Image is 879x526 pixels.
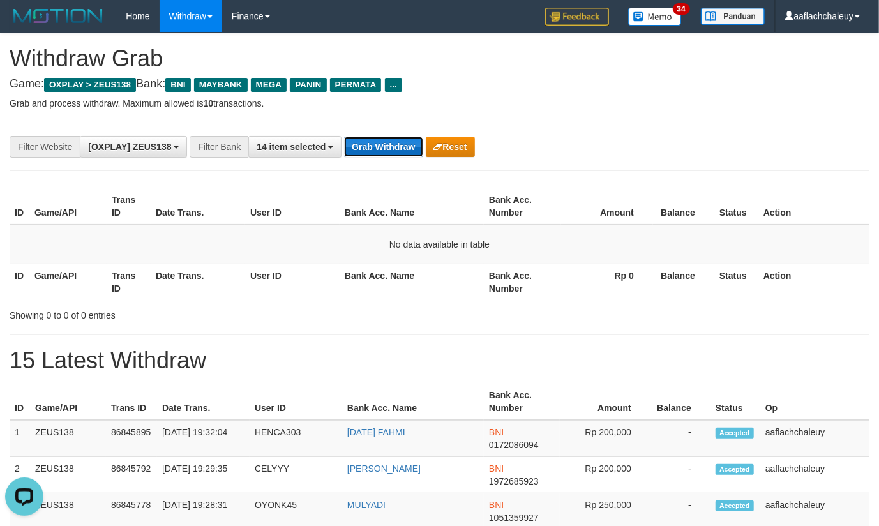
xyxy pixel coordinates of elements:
[484,384,560,420] th: Bank Acc. Number
[344,137,423,157] button: Grab Withdraw
[157,384,250,420] th: Date Trans.
[650,457,710,493] td: -
[758,264,869,300] th: Action
[10,264,29,300] th: ID
[5,5,43,43] button: Open LiveChat chat widget
[426,137,475,157] button: Reset
[290,78,326,92] span: PANIN
[250,457,342,493] td: CELYYY
[760,457,869,493] td: aaflachchaleuy
[250,420,342,457] td: HENCA303
[194,78,248,92] span: MAYBANK
[10,348,869,373] h1: 15 Latest Withdraw
[758,188,869,225] th: Action
[151,264,245,300] th: Date Trans.
[330,78,382,92] span: PERMATA
[710,384,760,420] th: Status
[489,463,504,474] span: BNI
[245,264,340,300] th: User ID
[560,457,650,493] td: Rp 200,000
[714,188,758,225] th: Status
[30,420,106,457] td: ZEUS138
[10,420,30,457] td: 1
[107,188,151,225] th: Trans ID
[10,97,869,110] p: Grab and process withdraw. Maximum allowed is transactions.
[561,264,653,300] th: Rp 0
[714,264,758,300] th: Status
[10,46,869,71] h1: Withdraw Grab
[489,440,539,450] span: Copy 0172086094 to clipboard
[561,188,653,225] th: Amount
[340,264,484,300] th: Bank Acc. Name
[203,98,213,109] strong: 10
[29,188,107,225] th: Game/API
[157,457,250,493] td: [DATE] 19:29:35
[484,264,561,300] th: Bank Acc. Number
[489,476,539,486] span: Copy 1972685923 to clipboard
[190,136,248,158] div: Filter Bank
[30,384,106,420] th: Game/API
[157,420,250,457] td: [DATE] 19:32:04
[673,3,690,15] span: 34
[716,428,754,439] span: Accepted
[88,142,171,152] span: [OXPLAY] ZEUS138
[106,420,157,457] td: 86845895
[30,457,106,493] td: ZEUS138
[560,384,650,420] th: Amount
[545,8,609,26] img: Feedback.jpg
[484,188,561,225] th: Bank Acc. Number
[701,8,765,25] img: panduan.png
[106,457,157,493] td: 86845792
[560,420,650,457] td: Rp 200,000
[10,225,869,264] td: No data available in table
[650,384,710,420] th: Balance
[650,420,710,457] td: -
[10,384,30,420] th: ID
[10,188,29,225] th: ID
[257,142,326,152] span: 14 item selected
[628,8,682,26] img: Button%20Memo.svg
[107,264,151,300] th: Trans ID
[44,78,136,92] span: OXPLAY > ZEUS138
[10,304,357,322] div: Showing 0 to 0 of 0 entries
[10,457,30,493] td: 2
[760,420,869,457] td: aaflachchaleuy
[340,188,484,225] th: Bank Acc. Name
[10,6,107,26] img: MOTION_logo.png
[10,136,80,158] div: Filter Website
[653,264,714,300] th: Balance
[489,500,504,510] span: BNI
[347,427,405,437] a: [DATE] FAHMI
[385,78,402,92] span: ...
[251,78,287,92] span: MEGA
[716,464,754,475] span: Accepted
[80,136,187,158] button: [OXPLAY] ZEUS138
[653,188,714,225] th: Balance
[347,500,386,510] a: MULYADI
[165,78,190,92] span: BNI
[248,136,342,158] button: 14 item selected
[347,463,421,474] a: [PERSON_NAME]
[760,384,869,420] th: Op
[489,427,504,437] span: BNI
[489,513,539,523] span: Copy 1051359927 to clipboard
[250,384,342,420] th: User ID
[106,384,157,420] th: Trans ID
[10,78,869,91] h4: Game: Bank:
[245,188,340,225] th: User ID
[342,384,484,420] th: Bank Acc. Name
[29,264,107,300] th: Game/API
[151,188,245,225] th: Date Trans.
[716,500,754,511] span: Accepted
